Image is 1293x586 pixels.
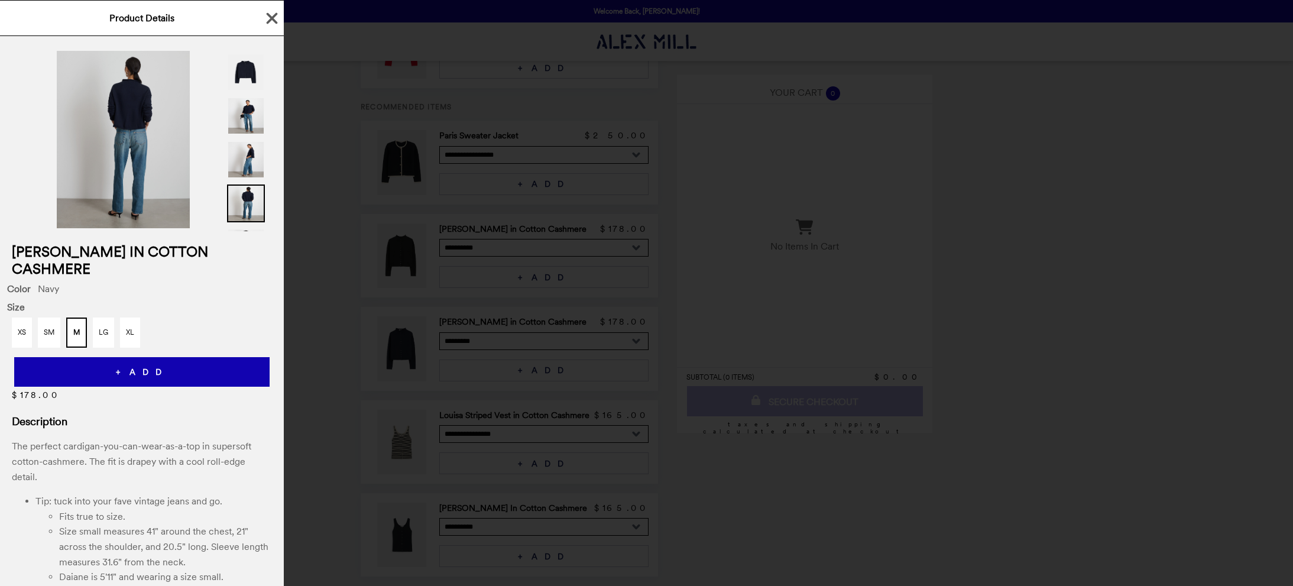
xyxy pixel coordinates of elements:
[227,53,265,91] img: Thumbnail 1
[35,494,272,509] li: Tip: tuck into your fave vintage jeans and go.
[120,318,140,348] button: XL
[57,51,190,228] img: Navy / M
[7,283,277,294] div: Navy
[66,318,87,348] button: M
[12,318,32,348] button: XS
[59,524,272,569] li: Size small measures 41" around the chest, 21" across the shoulder, and 20.5" long. Sleeve length ...
[7,302,277,313] span: Size
[93,318,114,348] button: LG
[227,184,265,222] img: Thumbnail 4
[59,509,272,525] li: Fits true to size.
[12,439,272,484] p: The perfect cardigan-you-can-wear-as-a-top in supersoft cotton-cashmere. The fit is drapey with a...
[7,283,31,294] span: Color
[59,569,272,585] li: Daiane is 5'11" and wearing a size small.
[227,228,265,266] img: Thumbnail 5
[227,141,265,179] img: Thumbnail 3
[38,318,60,348] button: SM
[14,357,270,387] button: + ADD
[227,97,265,135] img: Thumbnail 2
[109,12,174,24] span: Product Details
